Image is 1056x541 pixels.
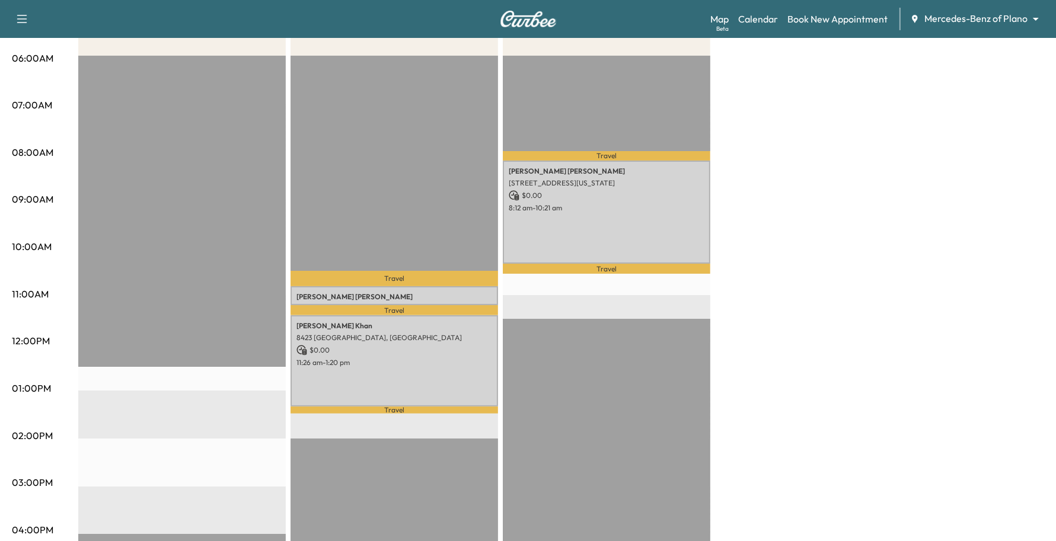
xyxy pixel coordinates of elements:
[509,190,704,201] p: $ 0.00
[296,358,492,367] p: 11:26 am - 1:20 pm
[291,271,498,286] p: Travel
[12,98,52,112] p: 07:00AM
[12,475,53,489] p: 03:00PM
[296,304,492,313] p: [STREET_ADDRESS]
[738,12,778,26] a: Calendar
[12,51,53,65] p: 06:00AM
[509,178,704,188] p: [STREET_ADDRESS][US_STATE]
[924,12,1028,25] span: Mercedes-Benz of Plano
[716,24,729,33] div: Beta
[291,305,498,315] p: Travel
[12,428,53,443] p: 02:00PM
[296,345,492,356] p: $ 0.00
[12,334,50,348] p: 12:00PM
[509,203,704,213] p: 8:12 am - 10:21 am
[12,192,53,206] p: 09:00AM
[500,11,557,27] img: Curbee Logo
[12,523,53,537] p: 04:00PM
[296,321,492,331] p: [PERSON_NAME] Khan
[503,264,710,274] p: Travel
[296,292,492,302] p: [PERSON_NAME] [PERSON_NAME]
[710,12,729,26] a: MapBeta
[12,381,51,395] p: 01:00PM
[787,12,888,26] a: Book New Appointment
[12,287,49,301] p: 11:00AM
[12,145,53,159] p: 08:00AM
[296,333,492,342] p: 8423 [GEOGRAPHIC_DATA], [GEOGRAPHIC_DATA]
[503,151,710,161] p: Travel
[12,239,52,254] p: 10:00AM
[291,406,498,414] p: Travel
[509,167,704,176] p: [PERSON_NAME] [PERSON_NAME]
